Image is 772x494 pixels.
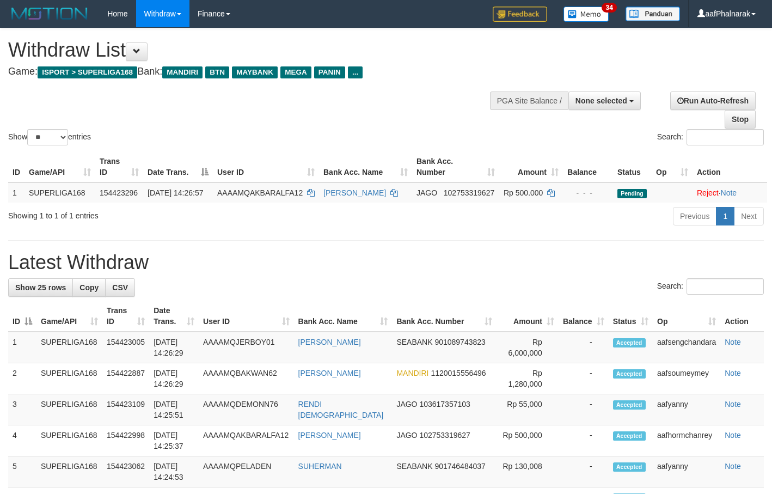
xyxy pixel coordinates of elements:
td: 5 [8,456,36,487]
td: 154422887 [102,363,149,394]
th: Trans ID: activate to sort column ascending [95,151,143,182]
a: SUHERMAN [298,462,342,471]
a: [PERSON_NAME] [298,431,361,440]
td: SUPERLIGA168 [36,394,102,425]
a: Note [725,400,741,408]
a: [PERSON_NAME] [298,338,361,346]
th: Amount: activate to sort column ascending [499,151,563,182]
td: 3 [8,394,36,425]
th: User ID: activate to sort column ascending [199,301,293,332]
td: 1 [8,182,24,203]
a: [PERSON_NAME] [323,188,386,197]
span: Copy 901089743823 to clipboard [434,338,485,346]
span: MANDIRI [162,66,203,78]
a: Note [725,369,741,377]
a: Stop [725,110,756,129]
input: Search: [687,278,764,295]
span: CSV [112,283,128,292]
img: MOTION_logo.png [8,5,91,22]
td: [DATE] 14:26:29 [149,363,199,394]
th: Bank Acc. Name: activate to sort column ascending [294,301,393,332]
label: Search: [657,129,764,145]
span: ... [348,66,363,78]
th: Bank Acc. Name: activate to sort column ascending [319,151,412,182]
a: Note [725,462,741,471]
td: [DATE] 14:24:53 [149,456,199,487]
h1: Withdraw List [8,39,504,61]
th: Game/API: activate to sort column ascending [36,301,102,332]
td: Rp 6,000,000 [497,332,559,363]
span: Pending [617,189,647,198]
span: Copy [79,283,99,292]
span: ISPORT > SUPERLIGA168 [38,66,137,78]
th: Trans ID: activate to sort column ascending [102,301,149,332]
td: 2 [8,363,36,394]
div: PGA Site Balance / [490,92,568,110]
a: Show 25 rows [8,278,73,297]
span: Accepted [613,431,646,441]
td: SUPERLIGA168 [36,425,102,456]
th: Action [693,151,767,182]
th: Date Trans.: activate to sort column ascending [149,301,199,332]
td: 4 [8,425,36,456]
td: - [559,363,609,394]
td: SUPERLIGA168 [36,332,102,363]
span: JAGO [416,188,437,197]
a: Note [725,338,741,346]
a: Next [734,207,764,225]
td: AAAAMQAKBARALFA12 [199,425,293,456]
td: 154423109 [102,394,149,425]
td: 1 [8,332,36,363]
a: 1 [716,207,734,225]
span: Accepted [613,400,646,410]
td: aafhormchanrey [653,425,720,456]
th: Balance [563,151,613,182]
img: Button%20Memo.svg [563,7,609,22]
a: [PERSON_NAME] [298,369,361,377]
span: None selected [575,96,627,105]
a: Note [725,431,741,440]
th: Action [720,301,764,332]
td: AAAAMQDEMONN76 [199,394,293,425]
td: - [559,456,609,487]
div: Showing 1 to 1 of 1 entries [8,206,314,221]
span: Accepted [613,462,646,472]
td: SUPERLIGA168 [36,456,102,487]
th: User ID: activate to sort column ascending [213,151,319,182]
a: Run Auto-Refresh [670,92,756,110]
span: Show 25 rows [15,283,66,292]
td: [DATE] 14:25:51 [149,394,199,425]
td: 154423062 [102,456,149,487]
th: ID [8,151,24,182]
span: Copy 103617357103 to clipboard [419,400,470,408]
td: AAAAMQBAKWAN62 [199,363,293,394]
span: 34 [602,3,616,13]
span: MANDIRI [396,369,428,377]
td: aafyanny [653,394,720,425]
th: Bank Acc. Number: activate to sort column ascending [392,301,497,332]
td: AAAAMQJERBOY01 [199,332,293,363]
h4: Game: Bank: [8,66,504,77]
span: BTN [205,66,229,78]
td: Rp 55,000 [497,394,559,425]
td: 154423005 [102,332,149,363]
span: PANIN [314,66,345,78]
button: None selected [568,92,641,110]
th: Date Trans.: activate to sort column descending [143,151,213,182]
th: Op: activate to sort column ascending [652,151,693,182]
a: Previous [673,207,716,225]
td: SUPERLIGA168 [36,363,102,394]
span: MEGA [280,66,311,78]
img: Feedback.jpg [493,7,547,22]
td: [DATE] 14:26:29 [149,332,199,363]
td: [DATE] 14:25:37 [149,425,199,456]
td: aafyanny [653,456,720,487]
td: aafsoumeymey [653,363,720,394]
td: Rp 1,280,000 [497,363,559,394]
td: - [559,425,609,456]
a: Copy [72,278,106,297]
img: panduan.png [626,7,680,21]
a: CSV [105,278,135,297]
a: RENDI [DEMOGRAPHIC_DATA] [298,400,384,419]
th: Op: activate to sort column ascending [653,301,720,332]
